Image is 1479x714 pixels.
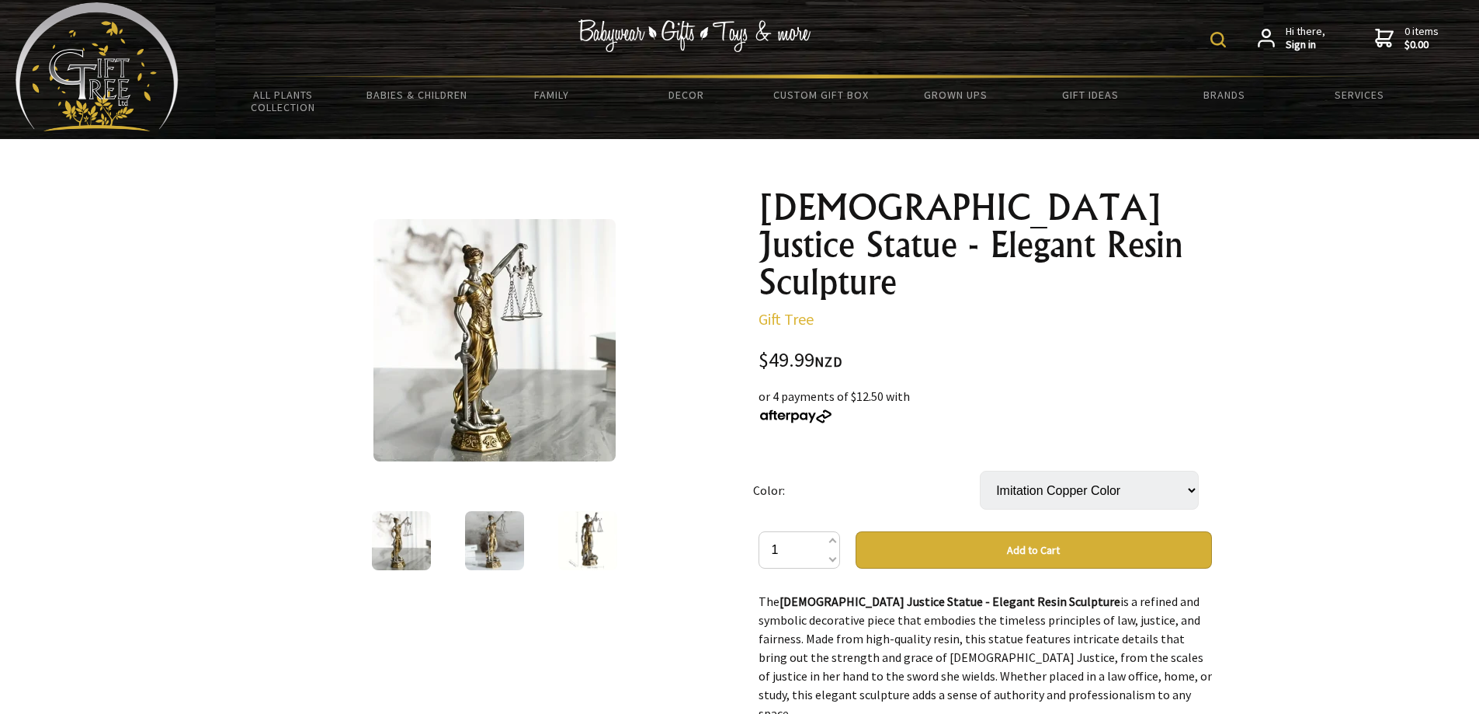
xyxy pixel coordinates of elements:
[373,219,616,461] img: Lady Justice Statue - Elegant Resin Sculpture
[1375,25,1439,52] a: 0 items$0.00
[1258,25,1325,52] a: Hi there,Sign in
[1210,32,1226,47] img: product search
[814,353,842,371] span: NZD
[759,309,814,329] a: Gift Tree
[759,189,1212,301] h1: [DEMOGRAPHIC_DATA] Justice Statue - Elegant Resin Sculpture
[350,78,484,111] a: Babies & Children
[558,511,617,570] img: Lady Justice Statue - Elegant Resin Sculpture
[216,78,350,124] a: All Plants Collection
[754,78,888,111] a: Custom Gift Box
[759,350,1212,371] div: $49.99
[1292,78,1426,111] a: Services
[856,531,1212,569] button: Add to Cart
[1404,38,1439,52] strong: $0.00
[888,78,1022,111] a: Grown Ups
[1286,25,1325,52] span: Hi there,
[1158,78,1292,111] a: Brands
[1022,78,1157,111] a: Gift Ideas
[759,387,1212,424] div: or 4 payments of $12.50 with
[465,511,524,570] img: Lady Justice Statue - Elegant Resin Sculpture
[1286,38,1325,52] strong: Sign in
[578,19,811,52] img: Babywear - Gifts - Toys & more
[759,409,833,423] img: Afterpay
[779,594,1120,609] strong: [DEMOGRAPHIC_DATA] Justice Statue - Elegant Resin Sculpture
[372,511,431,570] img: Lady Justice Statue - Elegant Resin Sculpture
[753,449,980,531] td: Color:
[484,78,619,111] a: Family
[16,2,179,131] img: Babyware - Gifts - Toys and more...
[1404,24,1439,52] span: 0 items
[619,78,753,111] a: Decor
